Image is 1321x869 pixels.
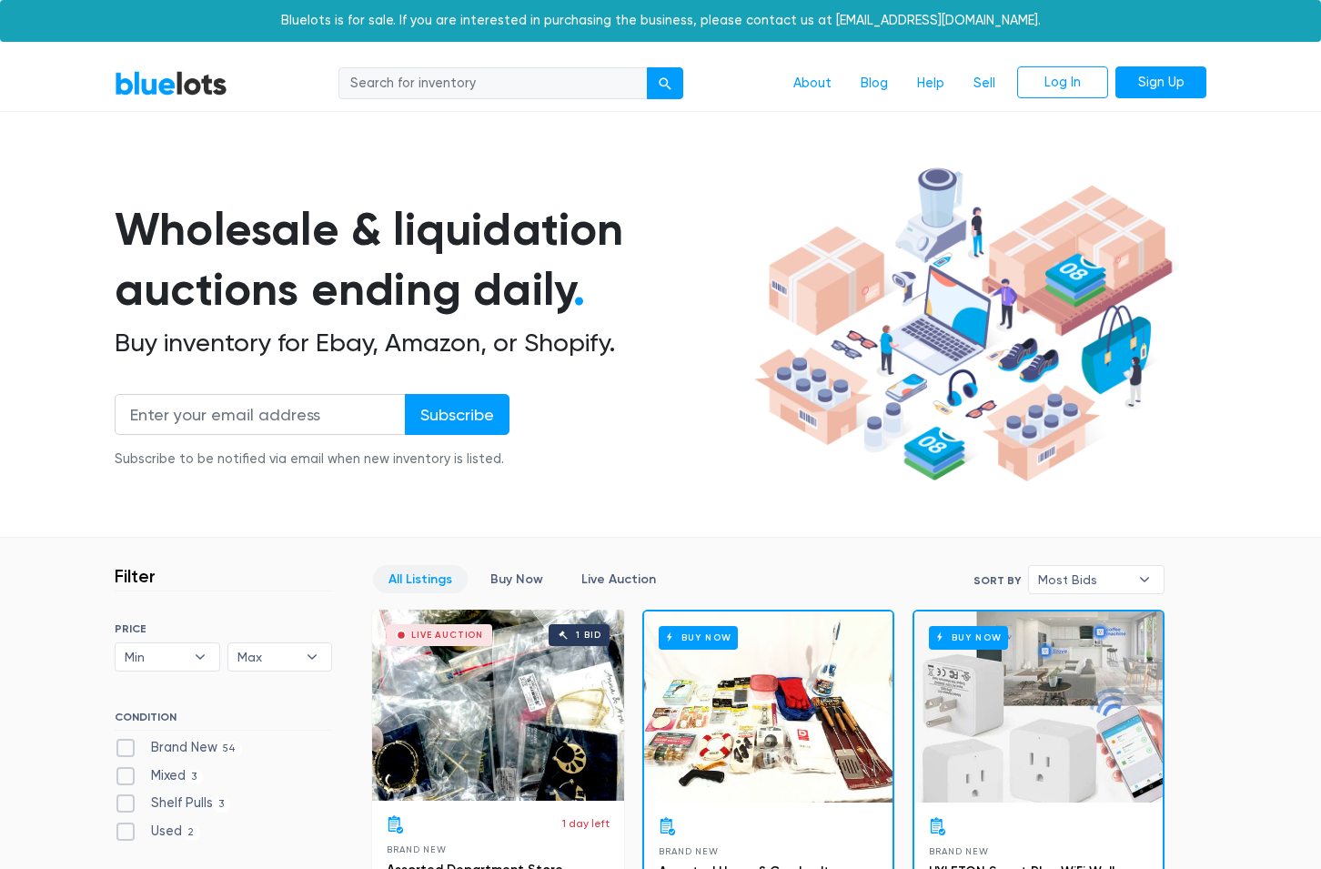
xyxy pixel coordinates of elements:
h6: CONDITION [115,711,332,731]
label: Shelf Pulls [115,793,230,813]
span: Brand New [659,846,718,856]
b: ▾ [293,643,331,671]
h6: Buy Now [659,626,738,649]
label: Brand New [115,738,242,758]
div: Subscribe to be notified via email when new inventory is listed. [115,450,509,470]
span: 3 [186,770,203,784]
div: Live Auction [411,631,483,640]
input: Subscribe [405,394,509,435]
span: Brand New [387,844,446,854]
label: Mixed [115,766,203,786]
h1: Wholesale & liquidation auctions ending daily [115,199,748,320]
a: About [779,66,846,101]
h6: PRICE [115,622,332,635]
a: Buy Now [475,565,559,593]
p: 1 day left [562,815,610,832]
span: Most Bids [1038,566,1129,593]
span: 54 [217,742,242,756]
a: Sign Up [1115,66,1206,99]
a: Live Auction [566,565,671,593]
a: Buy Now [914,611,1163,803]
span: Brand New [929,846,988,856]
a: BlueLots [115,70,227,96]
span: Max [237,643,297,671]
a: Live Auction 1 bid [372,610,624,801]
h6: Buy Now [929,626,1008,649]
span: 3 [213,798,230,813]
input: Search for inventory [338,67,648,100]
a: Sell [959,66,1010,101]
b: ▾ [181,643,219,671]
h2: Buy inventory for Ebay, Amazon, or Shopify. [115,328,748,359]
a: All Listings [373,565,468,593]
b: ▾ [1125,566,1164,593]
a: Blog [846,66,903,101]
h3: Filter [115,565,156,587]
label: Used [115,822,200,842]
a: Log In [1017,66,1108,99]
a: Buy Now [644,611,892,803]
img: hero-ee84e7d0318cb26816c560f6b4441b76977f77a177738b4e94f68c95b2b83dbb.png [748,159,1179,490]
a: Help [903,66,959,101]
span: 2 [182,825,200,840]
span: . [573,262,585,317]
input: Enter your email address [115,394,406,435]
label: Sort By [973,572,1021,589]
div: 1 bid [576,631,600,640]
span: Min [125,643,185,671]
